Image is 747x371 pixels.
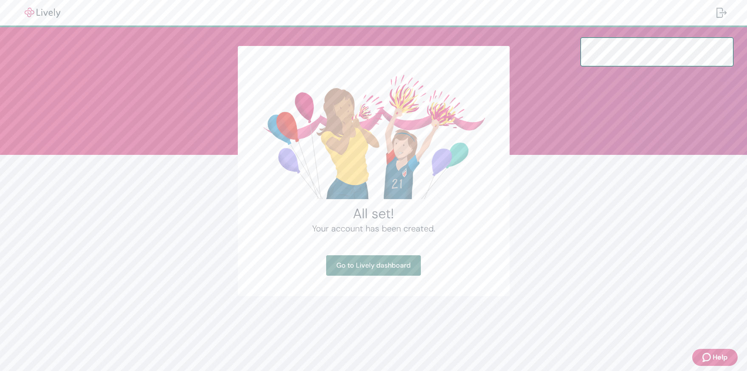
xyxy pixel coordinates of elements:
[713,352,727,362] span: Help
[702,352,713,362] svg: Zendesk support icon
[258,205,489,222] h2: All set!
[19,8,66,18] img: Lively
[258,222,489,235] h4: Your account has been created.
[710,3,733,23] button: Log out
[692,349,738,366] button: Zendesk support iconHelp
[326,255,421,276] a: Go to Lively dashboard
